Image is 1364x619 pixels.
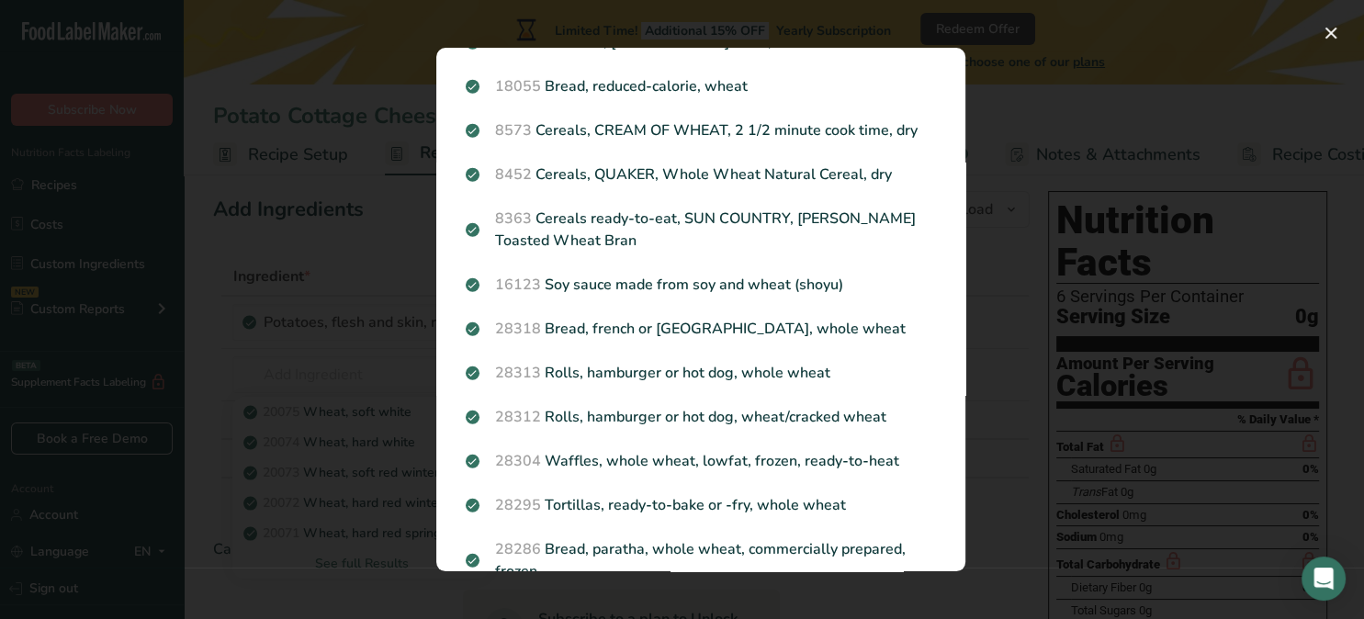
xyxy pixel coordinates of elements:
[466,119,936,141] p: Cereals, CREAM OF WHEAT, 2 1/2 minute cook time, dry
[466,318,936,340] p: Bread, french or [GEOGRAPHIC_DATA], whole wheat
[495,319,541,339] span: 28318
[466,163,936,186] p: Cereals, QUAKER, Whole Wheat Natural Cereal, dry
[466,494,936,516] p: Tortillas, ready-to-bake or -fry, whole wheat
[466,274,936,296] p: Soy sauce made from soy and wheat (shoyu)
[495,451,541,471] span: 28304
[466,208,936,252] p: Cereals ready-to-eat, SUN COUNTRY, [PERSON_NAME] Toasted Wheat Bran
[495,407,541,427] span: 28312
[495,275,541,295] span: 16123
[466,75,936,97] p: Bread, reduced-calorie, wheat
[466,362,936,384] p: Rolls, hamburger or hot dog, whole wheat
[495,164,532,185] span: 8452
[466,450,936,472] p: Waffles, whole wheat, lowfat, frozen, ready-to-heat
[495,363,541,383] span: 28313
[466,538,936,582] p: Bread, paratha, whole wheat, commercially prepared, frozen
[495,76,541,96] span: 18055
[1302,557,1346,601] div: Open Intercom Messenger
[495,539,541,559] span: 28286
[466,406,936,428] p: Rolls, hamburger or hot dog, wheat/cracked wheat
[495,495,541,515] span: 28295
[495,120,532,141] span: 8573
[495,208,532,229] span: 8363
